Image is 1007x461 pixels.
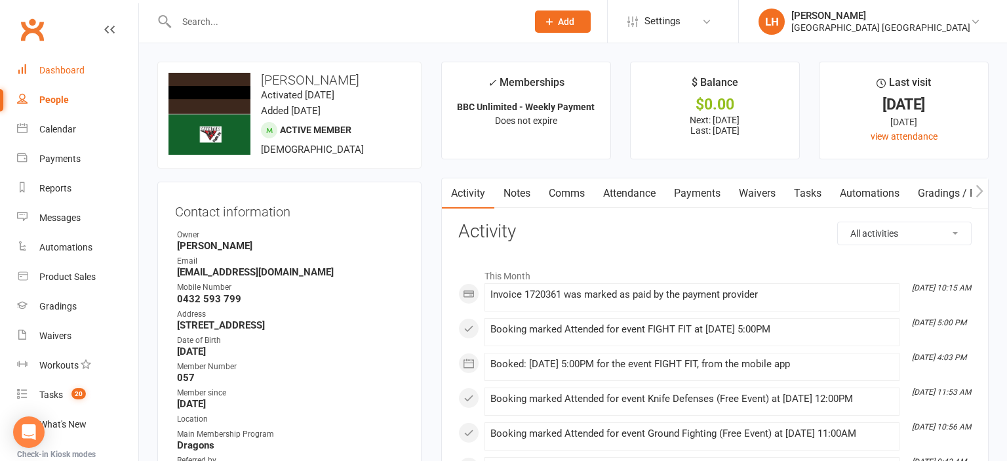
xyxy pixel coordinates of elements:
i: ✓ [488,77,496,89]
h3: Contact information [175,199,404,219]
a: Tasks [785,178,831,209]
div: Workouts [39,360,79,371]
a: Notes [494,178,540,209]
a: Attendance [594,178,665,209]
a: Calendar [17,115,138,144]
div: Booking marked Attended for event Ground Fighting (Free Event) at [DATE] 11:00AM [490,428,894,439]
i: [DATE] 5:00 PM [912,318,966,327]
span: Does not expire [495,115,557,126]
div: Booking marked Attended for event FIGHT FIT at [DATE] 5:00PM [490,324,894,335]
div: Member since [177,387,404,399]
p: Next: [DATE] Last: [DATE] [642,115,787,136]
div: Last visit [877,74,931,98]
a: Tasks 20 [17,380,138,410]
i: [DATE] 11:53 AM [912,388,971,397]
button: Add [535,10,591,33]
strong: 0432 593 799 [177,293,404,305]
div: Dashboard [39,65,85,75]
a: Dashboard [17,56,138,85]
div: Messages [39,212,81,223]
div: Main Membership Program [177,428,404,441]
span: [DEMOGRAPHIC_DATA] [261,144,364,155]
div: Owner [177,229,404,241]
span: Add [558,16,574,27]
div: $0.00 [642,98,787,111]
div: People [39,94,69,105]
div: Open Intercom Messenger [13,416,45,448]
a: Reports [17,174,138,203]
a: Gradings [17,292,138,321]
div: [GEOGRAPHIC_DATA] [GEOGRAPHIC_DATA] [791,22,970,33]
h3: Activity [458,222,972,242]
img: image1756259761.png [168,73,250,155]
div: Waivers [39,331,71,341]
input: Search... [172,12,518,31]
strong: [STREET_ADDRESS] [177,319,404,331]
a: Waivers [730,178,785,209]
a: Automations [831,178,909,209]
a: Payments [665,178,730,209]
div: Calendar [39,124,76,134]
strong: 057 [177,372,404,384]
a: Clubworx [16,13,49,46]
a: Automations [17,233,138,262]
div: Payments [39,153,81,164]
div: Booking marked Attended for event Knife Defenses (Free Event) at [DATE] 12:00PM [490,393,894,405]
div: [DATE] [831,98,976,111]
a: Waivers [17,321,138,351]
i: [DATE] 4:03 PM [912,353,966,362]
div: Automations [39,242,92,252]
a: Messages [17,203,138,233]
div: Email [177,255,404,268]
span: Active member [280,125,351,135]
div: Reports [39,183,71,193]
h3: [PERSON_NAME] [168,73,410,87]
li: This Month [458,262,972,283]
a: Payments [17,144,138,174]
div: Invoice 1720361 was marked as paid by the payment provider [490,289,894,300]
div: Date of Birth [177,334,404,347]
span: Settings [644,7,681,36]
div: Tasks [39,390,63,400]
time: Activated [DATE] [261,89,334,101]
strong: Dragons [177,439,404,451]
div: [PERSON_NAME] [791,10,970,22]
a: Workouts [17,351,138,380]
div: $ Balance [692,74,738,98]
strong: [PERSON_NAME] [177,240,404,252]
div: Location [177,413,404,426]
div: [DATE] [831,115,976,129]
div: LH [759,9,785,35]
strong: BBC Unlimited - Weekly Payment [457,102,595,112]
div: Booked: [DATE] 5:00PM for the event FIGHT FIT, from the mobile app [490,359,894,370]
a: Comms [540,178,594,209]
a: view attendance [871,131,938,142]
div: Memberships [488,74,564,98]
div: Product Sales [39,271,96,282]
div: Member Number [177,361,404,373]
span: 20 [71,388,86,399]
strong: [DATE] [177,398,404,410]
a: Product Sales [17,262,138,292]
a: What's New [17,410,138,439]
div: Mobile Number [177,281,404,294]
i: [DATE] 10:56 AM [912,422,971,431]
time: Added [DATE] [261,105,321,117]
div: Address [177,308,404,321]
strong: [DATE] [177,346,404,357]
a: Activity [442,178,494,209]
i: [DATE] 10:15 AM [912,283,971,292]
a: People [17,85,138,115]
strong: [EMAIL_ADDRESS][DOMAIN_NAME] [177,266,404,278]
div: What's New [39,419,87,430]
div: Gradings [39,301,77,311]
